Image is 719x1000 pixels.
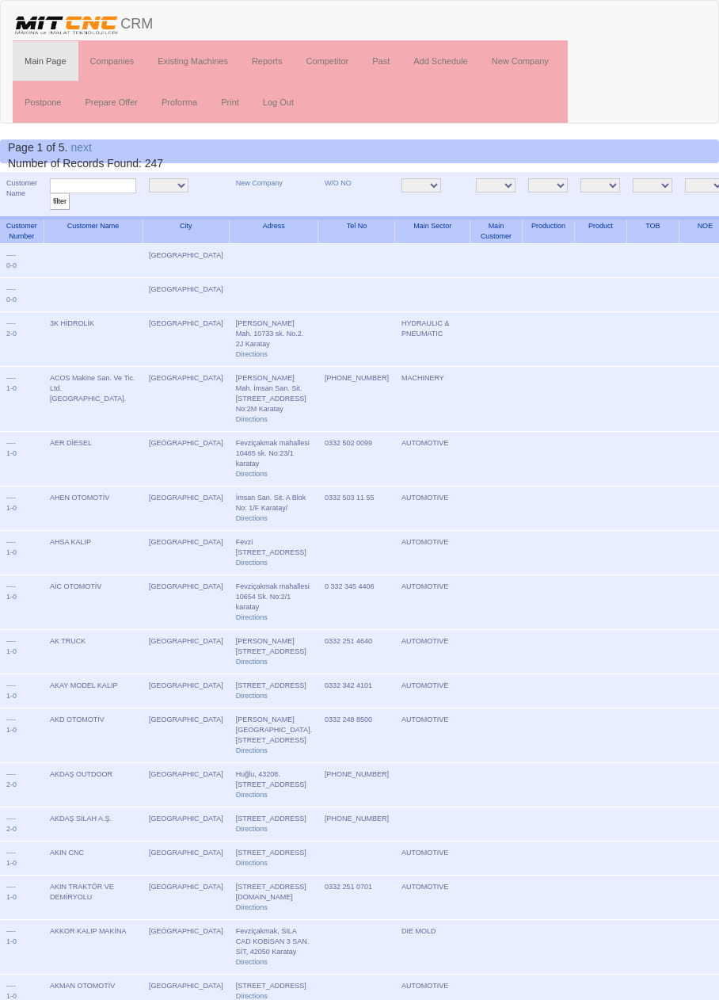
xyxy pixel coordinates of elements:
[143,367,230,432] td: [GEOGRAPHIC_DATA]
[395,575,470,630] td: AUTOMOTIVE
[6,992,10,1000] a: 1
[360,41,401,81] a: Past
[574,218,626,244] th: Product
[143,531,230,575] td: [GEOGRAPHIC_DATA]
[318,367,395,432] td: [PHONE_NUMBER]
[395,312,470,367] td: HYDRAULIC & PNEUMATIC
[240,41,295,81] a: Reports
[143,630,230,674] td: [GEOGRAPHIC_DATA]
[6,538,16,546] a: ----
[230,920,318,975] td: Fevziçakmak, SILA CAD KOBİSAN 3 SAN. SİT, 42050 Karatay
[143,432,230,487] td: [GEOGRAPHIC_DATA]
[6,815,16,823] a: ----
[13,692,17,700] a: 0
[13,548,17,556] a: 0
[13,781,17,788] a: 0
[6,285,16,293] a: ----
[143,763,230,807] td: [GEOGRAPHIC_DATA]
[318,218,395,244] th: Tel No
[230,218,318,244] th: Adress
[395,630,470,674] td: AUTOMOTIVE
[626,218,679,244] th: TOB
[143,807,230,842] td: [GEOGRAPHIC_DATA]
[44,876,143,920] td: AKIN TRAKTÖR VE DEMİRYOLU
[318,708,395,763] td: 0332 248 8500
[6,494,16,502] a: ----
[143,218,230,244] th: City
[318,674,395,708] td: 0332 342 4101
[13,82,73,122] a: Postpone
[143,708,230,763] td: [GEOGRAPHIC_DATA]
[70,141,91,154] a: next
[318,575,395,630] td: 0 332 345 4406
[6,692,10,700] a: 1
[318,876,395,920] td: 0332 251 0701
[78,41,146,81] a: Companies
[6,849,16,857] a: ----
[318,807,395,842] td: [PHONE_NUMBER]
[44,575,143,630] td: AİC OTOMOTİV
[230,575,318,630] td: Fevziçakmak mahallesi 10654 Sk. No:2/1 karatay
[230,630,318,674] td: [PERSON_NAME][STREET_ADDRESS]
[6,825,10,833] a: 2
[13,937,17,945] a: 0
[6,770,16,778] a: ----
[146,41,240,81] a: Existing Machines
[6,637,16,645] a: ----
[13,330,17,338] a: 0
[44,487,143,531] td: AHEN OTOMOTİV
[44,531,143,575] td: AHSA KALIP
[44,920,143,975] td: AKKOR KALIP MAKİNA
[236,613,268,621] a: Directions
[6,449,10,457] a: 1
[143,487,230,531] td: [GEOGRAPHIC_DATA]
[230,487,318,531] td: İmsan San. Sit. A Blok No: 1/F Karatay/
[6,251,16,259] a: ----
[6,937,10,945] a: 1
[522,218,574,244] th: Production
[294,41,360,81] a: Competitor
[6,296,10,303] a: 0
[143,876,230,920] td: [GEOGRAPHIC_DATA]
[143,244,230,278] td: [GEOGRAPHIC_DATA]
[6,681,16,689] a: ----
[395,218,470,244] th: Main Sector
[143,278,230,312] td: [GEOGRAPHIC_DATA]
[44,674,143,708] td: AKAY MODEL KALIP
[13,893,17,901] a: 0
[230,807,318,842] td: [STREET_ADDRESS]
[44,807,143,842] td: AKDAŞ SİLAH A.Ş.
[470,218,522,244] th: Main Customer
[13,825,17,833] a: 0
[236,559,268,567] a: Directions
[318,630,395,674] td: 0332 251 4640
[236,791,268,799] a: Directions
[13,261,17,269] a: 0
[236,825,268,833] a: Directions
[143,920,230,975] td: [GEOGRAPHIC_DATA]
[236,415,268,423] a: Directions
[6,647,10,655] a: 1
[143,674,230,708] td: [GEOGRAPHIC_DATA]
[143,575,230,630] td: [GEOGRAPHIC_DATA]
[6,927,16,935] a: ----
[6,726,10,734] a: 1
[230,367,318,432] td: [PERSON_NAME] Mah. İmsan San. Sit. [STREET_ADDRESS] No:2M Karatay
[6,582,16,590] a: ----
[395,432,470,487] td: AUTOMOTIVE
[230,432,318,487] td: Fevziçakmak mahallesi 10465 sk. No:23/1 karatay
[230,531,318,575] td: Fevzi [STREET_ADDRESS]
[236,958,268,966] a: Directions
[236,692,268,700] a: Directions
[325,179,352,187] a: W/O NO
[236,514,268,522] a: Directions
[236,903,268,911] a: Directions
[318,432,395,487] td: 0332 502 0099
[13,726,17,734] a: 0
[395,876,470,920] td: AUTOMOTIVE
[44,432,143,487] td: AER DİESEL
[13,13,120,36] img: header.png
[395,920,470,975] td: DIE MOLD
[6,883,16,891] a: ----
[13,296,17,303] a: 0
